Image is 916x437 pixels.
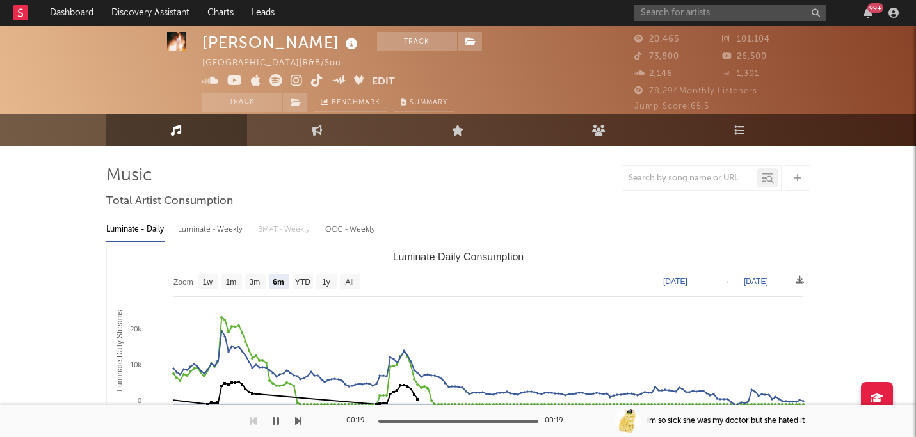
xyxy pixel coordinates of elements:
[130,325,141,333] text: 20k
[345,278,353,287] text: All
[392,251,524,262] text: Luminate Daily Consumption
[325,219,376,241] div: OCC - Weekly
[322,278,330,287] text: 1y
[372,74,395,90] button: Edit
[634,102,709,111] span: Jump Score: 65.5
[137,397,141,404] text: 0
[115,310,124,391] text: Luminate Daily Streams
[744,277,768,286] text: [DATE]
[722,52,767,61] span: 26,500
[622,173,757,184] input: Search by song name or URL
[202,93,282,112] button: Track
[647,415,805,427] div: im so sick she was my doctor but she hated it
[106,219,165,241] div: Luminate - Daily
[634,5,826,21] input: Search for artists
[332,95,380,111] span: Benchmark
[202,32,361,53] div: [PERSON_NAME]
[722,70,759,78] span: 1,301
[722,277,730,286] text: →
[634,87,757,95] span: 78,294 Monthly Listeners
[410,99,447,106] span: Summary
[634,35,679,44] span: 20,465
[634,52,679,61] span: 73,800
[273,278,284,287] text: 6m
[864,8,872,18] button: 99+
[173,278,193,287] text: Zoom
[249,278,260,287] text: 3m
[377,32,457,51] button: Track
[394,93,454,112] button: Summary
[545,413,570,429] div: 00:19
[202,56,358,71] div: [GEOGRAPHIC_DATA] | R&B/Soul
[663,277,687,286] text: [DATE]
[314,93,387,112] a: Benchmark
[225,278,236,287] text: 1m
[178,219,245,241] div: Luminate - Weekly
[106,194,233,209] span: Total Artist Consumption
[634,70,673,78] span: 2,146
[346,413,372,429] div: 00:19
[867,3,883,13] div: 99 +
[202,278,213,287] text: 1w
[294,278,310,287] text: YTD
[722,35,770,44] span: 101,104
[130,361,141,369] text: 10k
